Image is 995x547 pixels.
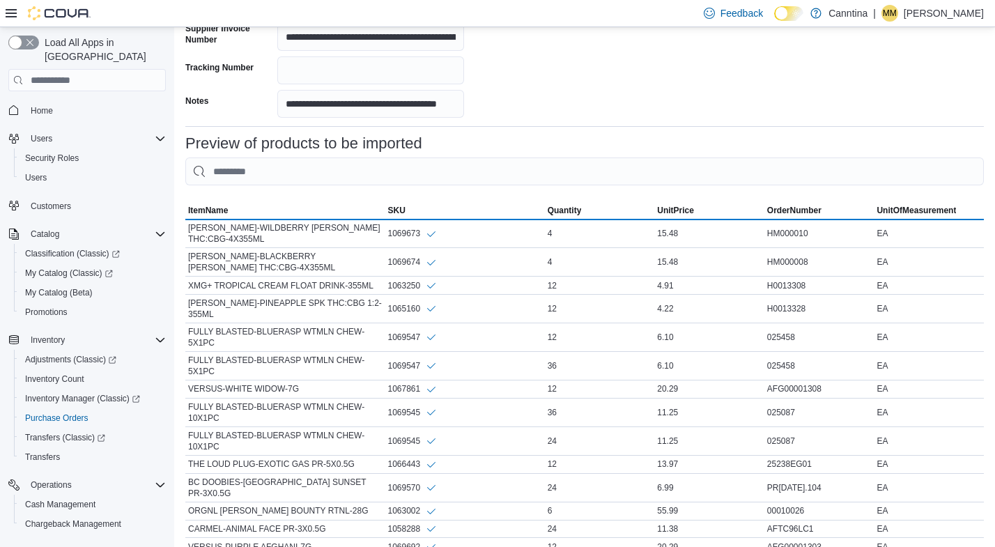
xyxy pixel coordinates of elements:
span: Catalog [25,226,166,242]
div: VERSUS-WHITE WIDOW-7G [185,380,385,397]
div: 1063002 [388,505,438,517]
span: Cash Management [20,496,166,513]
span: UnitPrice [657,205,694,216]
div: 36 [545,357,655,374]
span: Chargeback Management [20,516,166,532]
span: Quantity [548,205,582,216]
svg: Info [426,303,437,314]
div: 6 [545,502,655,519]
a: Inventory Manager (Classic) [20,390,146,407]
button: UnitOfMeasurement [874,202,984,219]
span: Transfers [25,452,60,463]
a: Promotions [20,304,73,321]
div: [PERSON_NAME]-WILDBERRY [PERSON_NAME] THC:CBG-4X355ML [185,219,385,247]
div: 13.97 [654,456,764,472]
span: Promotions [20,304,166,321]
a: Inventory Count [20,371,90,387]
span: My Catalog (Classic) [20,265,166,282]
span: Operations [25,477,166,493]
div: H0013328 [764,300,874,317]
div: 4.91 [654,277,764,294]
span: Inventory [25,332,166,348]
div: BC DOOBIES-[GEOGRAPHIC_DATA] SUNSET PR-3X0.5G [185,474,385,502]
a: Classification (Classic) [20,245,125,262]
div: FULLY BLASTED-BLUERASP WTMLN CHEW-10X1PC [185,399,385,426]
span: Inventory [31,334,65,346]
div: THE LOUD PLUG-EXOTIC GAS PR-5X0.5G [185,456,385,472]
div: FULLY BLASTED-BLUERASP WTMLN CHEW-10X1PC [185,427,385,455]
span: Chargeback Management [25,518,121,530]
div: 11.25 [654,404,764,421]
button: Inventory [25,332,70,348]
div: EA [874,300,984,317]
a: Security Roles [20,150,84,167]
button: Operations [3,475,171,495]
span: ItemName [188,205,228,216]
div: 4 [545,225,655,242]
span: Purchase Orders [25,413,88,424]
span: My Catalog (Beta) [25,287,93,298]
svg: Info [426,280,437,291]
div: 11.38 [654,521,764,537]
div: 24 [545,479,655,496]
input: Dark Mode [774,6,803,21]
div: 1069570 [388,481,438,493]
span: Users [25,130,166,147]
button: Customers [3,196,171,216]
span: Feedback [720,6,763,20]
button: Transfers [14,447,171,467]
div: EA [874,254,984,270]
span: Classification (Classic) [20,245,166,262]
p: [PERSON_NAME] [904,5,984,22]
div: 1067861 [388,383,438,395]
span: Dark Mode [774,21,775,22]
span: Promotions [25,307,68,318]
span: My Catalog (Beta) [20,284,166,301]
span: Catalog [31,229,59,240]
p: Canntina [828,5,867,22]
a: My Catalog (Classic) [20,265,118,282]
div: 12 [545,380,655,397]
div: 025087 [764,433,874,449]
svg: Info [426,407,437,418]
button: Catalog [3,224,171,244]
div: EA [874,521,984,537]
span: Users [25,172,47,183]
a: Cash Management [20,496,101,513]
a: Users [20,169,52,186]
svg: Info [426,257,437,268]
div: H0013308 [764,277,874,294]
span: Customers [31,201,71,212]
svg: Info [426,459,437,470]
span: Classification (Classic) [25,248,120,259]
svg: Info [426,332,437,343]
div: 1065160 [388,303,438,315]
div: EA [874,225,984,242]
span: Users [20,169,166,186]
div: 1069545 [388,406,438,418]
span: Transfers (Classic) [25,432,105,443]
a: My Catalog (Classic) [14,263,171,283]
span: Home [31,105,53,116]
svg: Info [426,360,437,371]
button: My Catalog (Beta) [14,283,171,302]
button: Promotions [14,302,171,322]
div: 025087 [764,404,874,421]
button: Inventory Count [14,369,171,389]
p: | [873,5,876,22]
button: Purchase Orders [14,408,171,428]
a: Transfers (Classic) [20,429,111,446]
svg: Info [426,436,437,447]
div: EA [874,329,984,346]
a: Transfers [20,449,65,465]
div: EA [874,433,984,449]
svg: Info [426,229,437,240]
span: Home [25,101,166,118]
div: EA [874,479,984,496]
div: 1069673 [388,228,438,240]
div: 20.29 [654,380,764,397]
div: 55.99 [654,502,764,519]
div: Morgan Meredith [881,5,898,22]
div: 12 [545,277,655,294]
div: 1069674 [388,256,438,268]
